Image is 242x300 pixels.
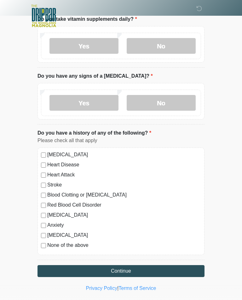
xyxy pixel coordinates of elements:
[41,183,46,188] input: Stroke
[41,153,46,158] input: [MEDICAL_DATA]
[49,95,118,111] label: Yes
[41,213,46,218] input: [MEDICAL_DATA]
[37,137,205,144] div: Please check all that apply
[41,243,46,248] input: None of the above
[47,171,201,179] label: Heart Attack
[118,286,156,291] a: Terms of Service
[47,231,201,239] label: [MEDICAL_DATA]
[37,72,153,80] label: Do you have any signs of a [MEDICAL_DATA]?
[37,265,205,277] button: Continue
[37,129,151,137] label: Do you have a history of any of the following?
[49,38,118,54] label: Yes
[41,173,46,178] input: Heart Attack
[47,181,201,189] label: Stroke
[41,203,46,208] input: Red Blood Cell Disorder
[47,151,201,158] label: [MEDICAL_DATA]
[47,201,201,209] label: Red Blood Cell Disorder
[41,233,46,238] input: [MEDICAL_DATA]
[41,163,46,168] input: Heart Disease
[127,38,196,54] label: No
[127,95,196,111] label: No
[47,211,201,219] label: [MEDICAL_DATA]
[31,5,56,28] img: The DripBar - Magnolia Logo
[86,286,118,291] a: Privacy Policy
[47,221,201,229] label: Anxiety
[47,242,201,249] label: None of the above
[47,191,201,199] label: Blood Clotting or [MEDICAL_DATA]
[41,223,46,228] input: Anxiety
[117,286,118,291] a: |
[41,193,46,198] input: Blood Clotting or [MEDICAL_DATA]
[47,161,201,169] label: Heart Disease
